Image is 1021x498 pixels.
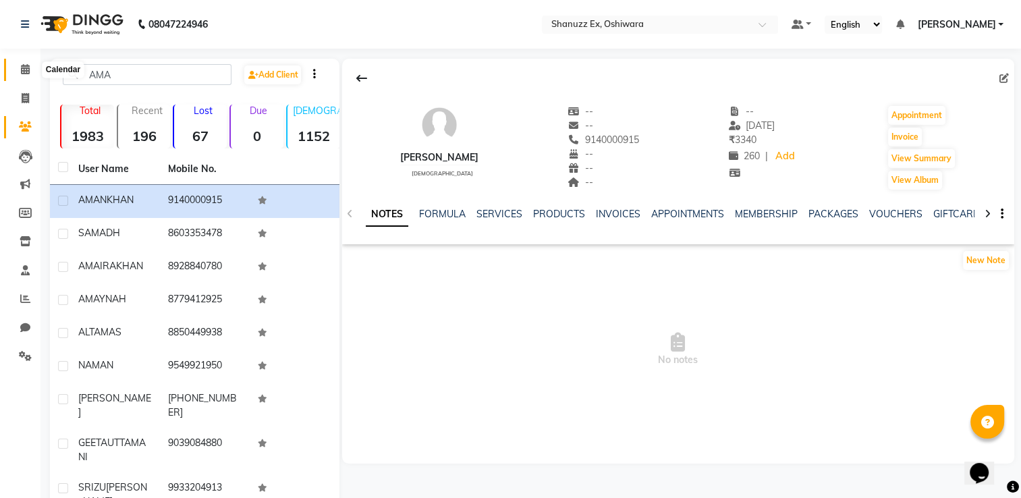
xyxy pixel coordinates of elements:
[651,208,724,220] a: APPOINTMENTS
[729,105,754,117] span: --
[67,105,114,117] p: Total
[293,105,340,117] p: [DEMOGRAPHIC_DATA]
[231,128,283,144] strong: 0
[78,359,113,371] span: NAMAN
[43,62,84,78] div: Calendar
[107,194,134,206] span: KHAN
[78,227,120,239] span: SAMADH
[70,154,160,185] th: User Name
[773,147,797,166] a: Add
[160,317,250,350] td: 8850449938
[476,208,522,220] a: SERVICES
[78,437,107,449] span: GEETA
[348,65,376,91] div: Back to Client
[964,444,1008,485] iframe: chat widget
[888,171,942,190] button: View Album
[160,185,250,218] td: 9140000915
[568,148,594,160] span: --
[160,383,250,428] td: [PHONE_NUMBER]
[342,282,1014,417] span: No notes
[78,392,151,418] span: [PERSON_NAME]
[78,326,121,338] span: ALTAMAS
[160,218,250,251] td: 8603353478
[568,162,594,174] span: --
[78,437,146,463] span: UTTAMANI
[116,260,143,272] span: KHAN
[233,105,283,117] p: Due
[78,260,116,272] span: AMAIRA
[888,106,945,125] button: Appointment
[287,128,340,144] strong: 1152
[729,119,775,132] span: [DATE]
[729,150,760,162] span: 260
[568,105,594,117] span: --
[160,154,250,185] th: Mobile No.
[174,128,227,144] strong: 67
[917,18,995,32] span: [PERSON_NAME]
[568,176,594,188] span: --
[596,208,640,220] a: INVOICES
[34,5,127,43] img: logo
[568,134,640,146] span: 9140000915
[366,202,408,227] a: NOTES
[160,350,250,383] td: 9549921950
[808,208,858,220] a: PACKAGES
[729,134,735,146] span: ₹
[419,105,460,145] img: avatar
[765,149,768,163] span: |
[888,128,922,146] button: Invoice
[78,481,106,493] span: SRIZU
[148,5,208,43] b: 08047224946
[118,128,171,144] strong: 196
[160,428,250,472] td: 9039084880
[78,194,107,206] span: AMAN
[61,128,114,144] strong: 1983
[568,119,594,132] span: --
[963,251,1009,270] button: New Note
[180,105,227,117] p: Lost
[244,65,301,84] a: Add Client
[729,134,756,146] span: 3340
[933,208,986,220] a: GIFTCARDS
[123,105,171,117] p: Recent
[419,208,466,220] a: FORMULA
[63,64,231,85] input: Search by Name/Mobile/Email/Code
[869,208,922,220] a: VOUCHERS
[160,284,250,317] td: 8779412925
[160,251,250,284] td: 8928840780
[888,149,955,168] button: View Summary
[735,208,798,220] a: MEMBERSHIP
[78,293,126,305] span: AMAYNAH
[400,150,478,165] div: [PERSON_NAME]
[411,170,472,177] span: [DEMOGRAPHIC_DATA]
[533,208,585,220] a: PRODUCTS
